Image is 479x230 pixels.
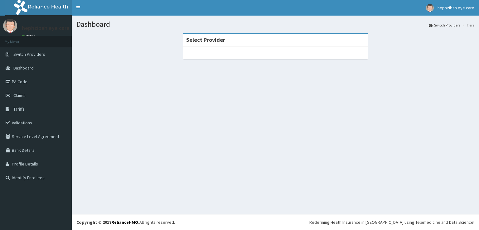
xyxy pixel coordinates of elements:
span: Claims [13,93,26,98]
a: Switch Providers [429,22,460,28]
span: Dashboard [13,65,34,71]
strong: Copyright © 2017 . [76,219,139,225]
img: User Image [426,4,434,12]
a: RelianceHMO [111,219,138,225]
strong: Select Provider [186,36,225,43]
h1: Dashboard [76,20,474,28]
li: Here [461,22,474,28]
img: User Image [3,19,17,33]
p: hephzibah eye care [22,25,70,31]
div: Redefining Heath Insurance in [GEOGRAPHIC_DATA] using Telemedicine and Data Science! [309,219,474,225]
footer: All rights reserved. [72,214,479,230]
span: hephzibah eye care [438,5,474,11]
span: Switch Providers [13,51,45,57]
a: Online [22,34,37,38]
span: Tariffs [13,106,25,112]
